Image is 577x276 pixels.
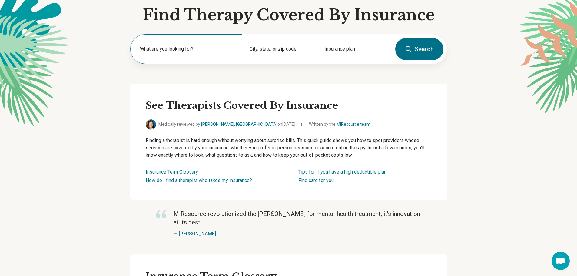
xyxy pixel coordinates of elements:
[146,169,198,175] a: Insurance Term Glossary
[395,38,443,60] button: Search
[298,178,334,183] a: Find care for you
[309,121,370,128] span: Written by the
[201,122,277,127] a: [PERSON_NAME], [GEOGRAPHIC_DATA]
[298,169,386,175] a: Tips for if you have a high deductible plan
[277,122,295,127] span: on [DATE]
[174,210,421,227] p: MiResource revolutionized the [PERSON_NAME] for mental-health treatment; it’s innovation at its b...
[140,45,235,53] label: What are you looking for?
[337,122,370,127] a: MiResource team
[146,99,432,112] h2: See Therapists Covered By Insurance
[158,121,295,128] span: Medically reviewed by
[146,178,252,183] a: How do I find a therapist who takes my insurance?
[146,137,432,159] p: Finding a therapist is hard enough without worrying about surprise bills. This quick guide shows ...
[130,6,447,24] h1: Find Therapy Covered By Insurance
[552,252,570,270] a: Open chat
[174,230,421,238] p: — [PERSON_NAME]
